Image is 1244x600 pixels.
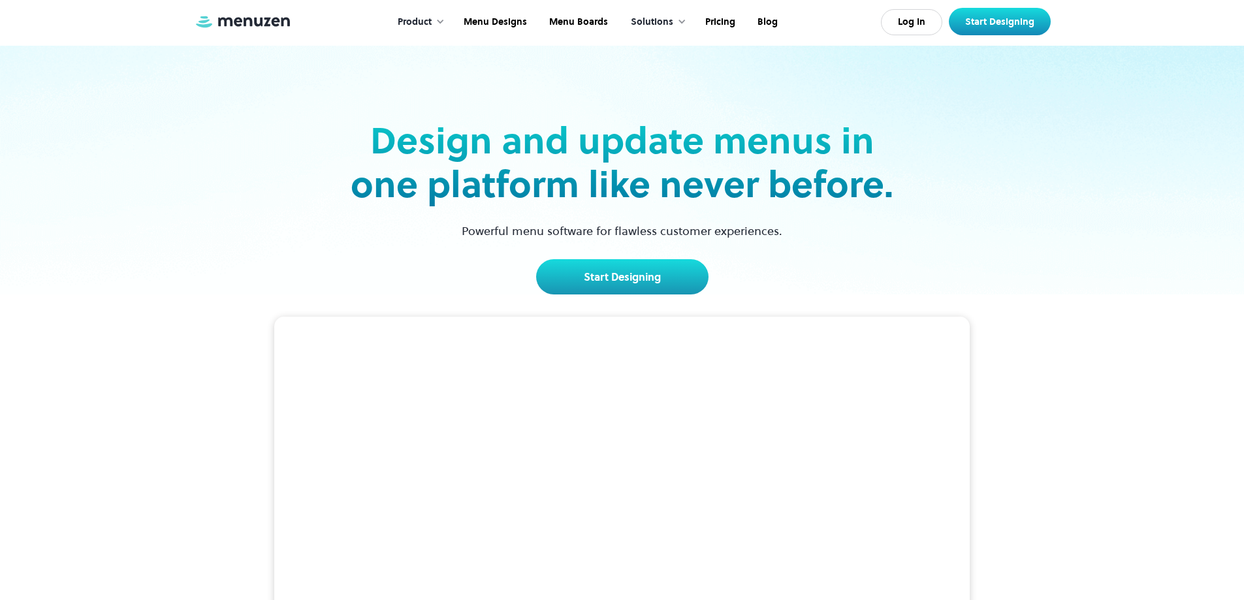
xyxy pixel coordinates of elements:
[618,2,693,42] div: Solutions
[398,15,432,29] div: Product
[537,2,618,42] a: Menu Boards
[445,222,799,240] p: Powerful menu software for flawless customer experiences.
[693,2,745,42] a: Pricing
[949,8,1051,35] a: Start Designing
[881,9,942,35] a: Log In
[347,119,898,206] h2: Design and update menus in one platform like never before.
[745,2,788,42] a: Blog
[385,2,451,42] div: Product
[536,259,709,294] a: Start Designing
[631,15,673,29] div: Solutions
[451,2,537,42] a: Menu Designs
